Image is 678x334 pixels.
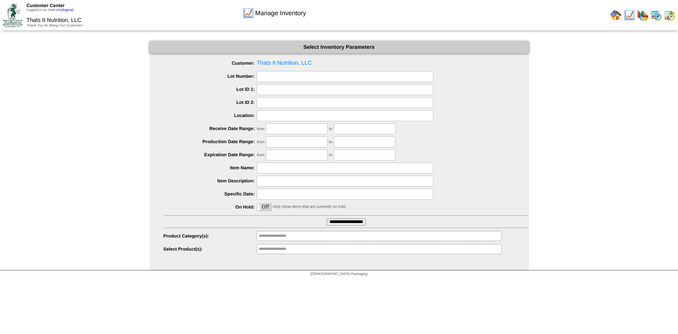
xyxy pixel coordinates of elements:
label: Production Date Range: [163,139,257,144]
span: to [329,153,332,157]
span: Thats It Nutrition, LLC [26,17,82,23]
div: OnOff [257,203,272,211]
img: line_graph.gif [243,7,254,19]
span: [DEMOGRAPHIC_DATA] Packaging [310,272,367,276]
span: from [257,153,264,157]
span: to [329,127,332,131]
span: Logged in as Jsalcedo [26,8,73,12]
img: graph.gif [637,10,648,21]
img: line_graph.gif [624,10,635,21]
img: calendarinout.gif [664,10,675,21]
label: On Hold: [163,204,257,210]
span: Thank You for Being Our Customer! [26,24,83,28]
span: Customer Center [26,3,65,8]
label: Select Product(s): [163,246,257,252]
label: Lot Number: [163,74,257,79]
label: Receive Date Range: [163,126,257,131]
a: (logout) [61,8,73,12]
span: from [257,140,264,144]
img: calendarprod.gif [650,10,662,21]
label: Item Description: [163,178,257,183]
label: Expiration Date Range: [163,152,257,157]
span: Manage Inventory [255,10,306,17]
span: Thats It Nutrition, LLC [163,58,529,69]
label: Product Category(s): [163,233,257,239]
div: Select Inventory Parameters [149,41,529,53]
label: Item Name: [163,165,257,170]
label: Customer: [163,60,257,66]
label: Lot ID 2: [163,100,257,105]
label: Location: [163,113,257,118]
img: ZoRoCo_Logo(Green%26Foil)%20jpg.webp [3,3,22,27]
span: to [329,140,332,144]
span: from [257,127,264,131]
label: Specific Date: [163,191,257,197]
label: Lot ID 1: [163,87,257,92]
img: home.gif [610,10,621,21]
span: Only show items that are currently on hold. [273,205,346,209]
label: Off [257,204,271,211]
